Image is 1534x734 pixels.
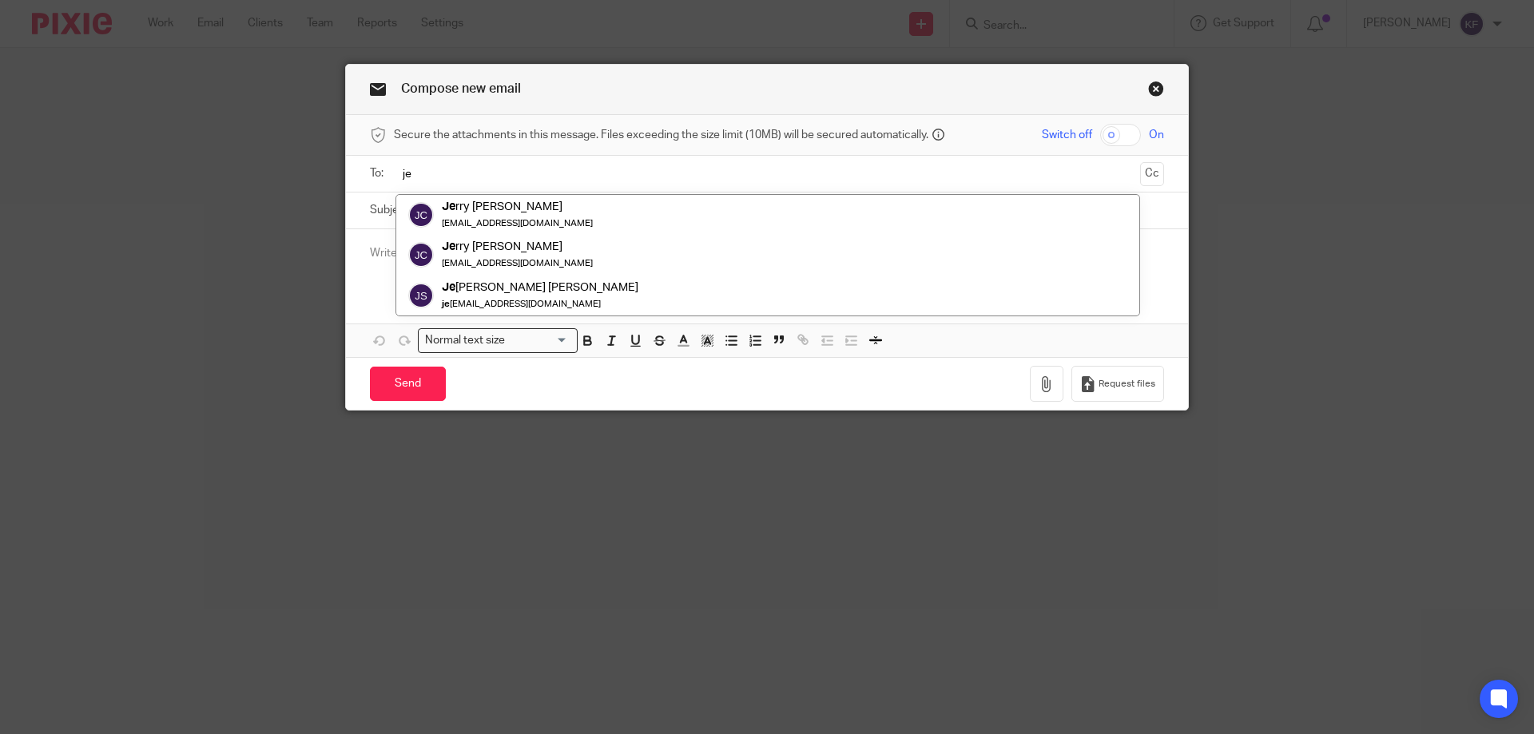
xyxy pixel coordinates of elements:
a: Close this dialog window [1148,81,1164,102]
div: rry [PERSON_NAME] [442,240,593,256]
div: rry [PERSON_NAME] [442,199,593,215]
span: Request files [1099,378,1155,391]
small: [EMAIL_ADDRESS][DOMAIN_NAME] [442,260,593,268]
em: je [442,300,450,308]
span: Normal text size [422,332,509,349]
button: Cc [1140,162,1164,186]
span: Switch off [1042,127,1092,143]
div: [PERSON_NAME] [PERSON_NAME] [442,280,638,296]
img: svg%3E [408,243,434,268]
em: Je [442,200,455,212]
em: Je [442,281,455,293]
em: Je [442,241,455,253]
span: Secure the attachments in this message. Files exceeding the size limit (10MB) will be secured aut... [394,127,928,143]
button: Request files [1071,366,1164,402]
div: Search for option [418,328,578,353]
input: Send [370,367,446,401]
span: Compose new email [401,82,521,95]
input: Search for option [511,332,568,349]
small: [EMAIL_ADDRESS][DOMAIN_NAME] [442,219,593,228]
small: [EMAIL_ADDRESS][DOMAIN_NAME] [442,300,601,308]
label: To: [370,165,387,181]
label: Subject: [370,202,411,218]
img: svg%3E [408,283,434,308]
span: On [1149,127,1164,143]
img: svg%3E [408,202,434,228]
